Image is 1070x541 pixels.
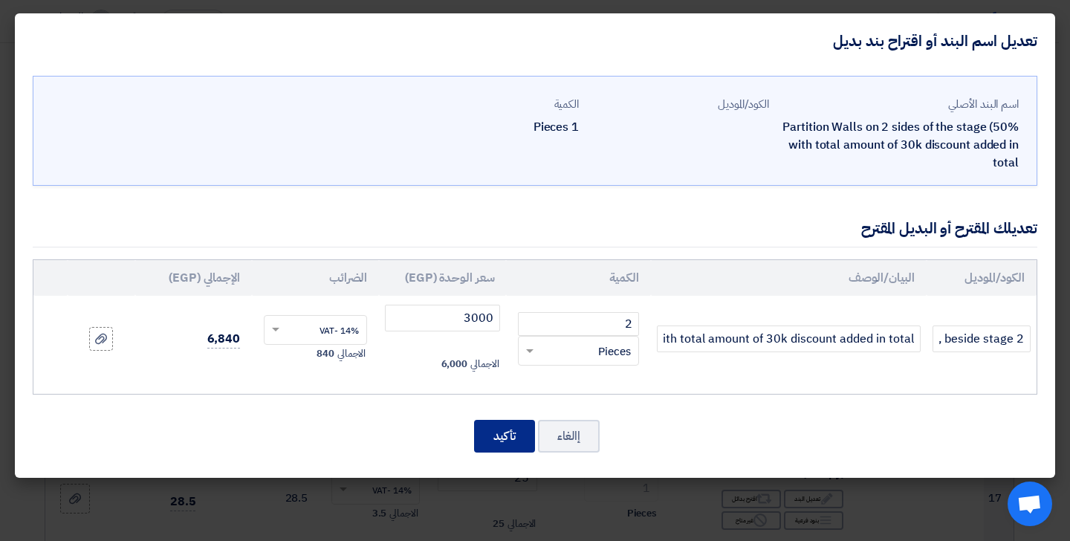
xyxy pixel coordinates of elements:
[252,260,379,296] th: الضرائب
[591,96,769,113] div: الكود/الموديل
[651,260,927,296] th: البيان/الوصف
[518,312,638,336] input: RFQ_STEP1.ITEMS.2.AMOUNT_TITLE
[379,260,506,296] th: سعر الوحدة (EGP)
[506,260,650,296] th: الكمية
[1008,482,1052,526] a: Open chat
[385,305,500,331] input: أدخل سعر الوحدة
[474,420,535,453] button: تأكيد
[781,96,1019,113] div: اسم البند الأصلي
[337,346,366,361] span: الاجمالي
[317,346,334,361] span: 840
[927,260,1037,296] th: الكود/الموديل
[264,315,367,345] ng-select: VAT
[781,118,1019,172] div: Partition Walls on 2 sides of the stage (50% with total amount of 30k discount added in total
[657,325,921,352] input: Add Item Description
[207,330,241,349] span: 6,840
[470,357,499,372] span: الاجمالي
[135,260,252,296] th: الإجمالي (EGP)
[401,118,579,136] div: 1 Pieces
[833,31,1037,51] h4: تعديل اسم البند أو اقتراح بند بديل
[538,420,600,453] button: إالغاء
[401,96,579,113] div: الكمية
[861,217,1037,239] div: تعديلك المقترح أو البديل المقترح
[598,343,631,360] span: Pieces
[933,325,1031,352] input: الموديل
[441,357,468,372] span: 6,000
